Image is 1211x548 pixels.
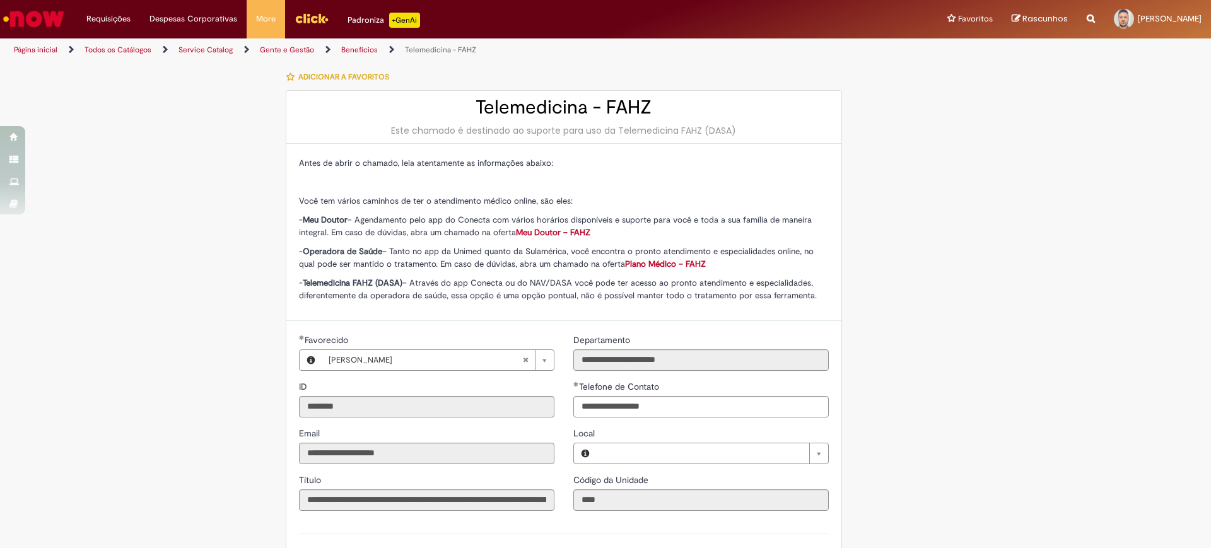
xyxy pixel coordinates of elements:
span: Rascunhos [1022,13,1068,25]
a: Benefícios [341,45,378,55]
span: Necessários - Favorecido [305,334,351,346]
input: ID [299,396,554,417]
a: [PERSON_NAME]Limpar campo Favorecido [322,350,554,370]
a: Todos os Catálogos [85,45,151,55]
label: Somente leitura - Código da Unidade [573,474,651,486]
img: click_logo_yellow_360x200.png [295,9,329,28]
a: Telemedicina - FAHZ [405,45,476,55]
a: Meu Doutor – FAHZ [516,227,590,238]
input: Email [299,443,554,464]
label: Somente leitura - Departamento [573,334,633,346]
strong: Meu Doutor [303,214,348,225]
span: More [256,13,276,25]
strong: Operadora de Saúde [303,246,382,257]
p: +GenAi [389,13,420,28]
a: Service Catalog [178,45,233,55]
input: Departamento [573,349,829,371]
span: Você tem vários caminhos de ter o atendimento médico online, são eles: [299,195,573,206]
button: Local, Visualizar este registro [574,443,597,463]
label: Somente leitura - Email [299,427,322,440]
span: Despesas Corporativas [149,13,237,25]
span: Requisições [86,13,131,25]
input: Título [299,489,554,511]
button: Favorecido, Visualizar este registro Daniel Vinicius Paschoal [300,350,322,370]
span: Antes de abrir o chamado, leia atentamente as informações abaixo: [299,158,553,168]
span: - – Tanto no app da Unimed quanto da Sulamérica, você encontra o pronto atendimento e especialida... [299,246,814,269]
span: Local [573,428,597,439]
label: Somente leitura - Título [299,474,324,486]
span: [PERSON_NAME] [329,350,522,370]
a: Plano Médico – FAHZ [625,259,706,269]
img: ServiceNow [1,6,66,32]
span: Obrigatório Preenchido [573,382,579,387]
label: Somente leitura - ID [299,380,310,393]
ul: Trilhas de página [9,38,798,62]
input: Telefone de Contato [573,396,829,417]
span: Favoritos [958,13,993,25]
div: Este chamado é destinado ao suporte para uso da Telemedicina FAHZ (DASA) [299,124,829,137]
strong: Telemedicina FAHZ (DASA) [303,277,402,288]
span: Obrigatório Preenchido [299,335,305,340]
div: Padroniza [348,13,420,28]
span: Telefone de Contato [579,381,662,392]
span: Adicionar a Favoritos [298,72,389,82]
a: Limpar campo Local [597,443,828,463]
input: Código da Unidade [573,489,829,511]
a: Gente e Gestão [260,45,314,55]
span: - – Agendamento pelo app do Conecta com vários horários disponíveis e suporte para você e toda a ... [299,214,812,238]
h2: Telemedicina - FAHZ [299,97,829,118]
abbr: Limpar campo Favorecido [516,350,535,370]
span: - – Através do app Conecta ou do NAV/DASA você pode ter acesso ao pronto atendimento e especialid... [299,277,817,301]
a: Rascunhos [1012,13,1068,25]
a: Página inicial [14,45,57,55]
span: Somente leitura - Email [299,428,322,439]
span: [PERSON_NAME] [1138,13,1202,24]
span: Somente leitura - ID [299,381,310,392]
button: Adicionar a Favoritos [286,64,396,90]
